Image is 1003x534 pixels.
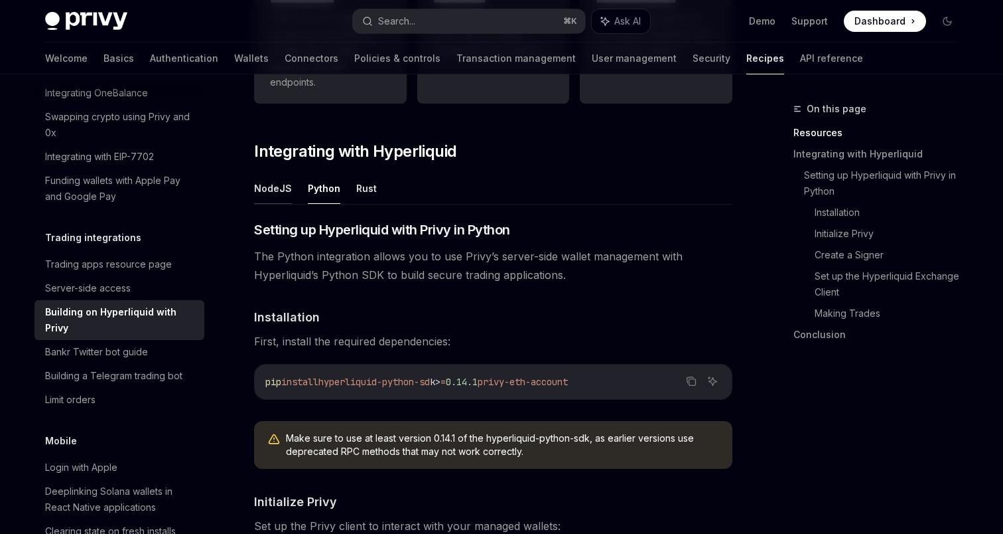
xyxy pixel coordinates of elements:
div: Trading apps resource page [45,256,172,272]
span: Dashboard [854,15,905,28]
a: Policies & controls [354,43,440,74]
a: Funding wallets with Apple Pay and Google Pay [34,169,204,209]
button: NodeJS [254,173,292,204]
span: Installation [254,308,320,326]
span: install [281,376,318,388]
a: Setting up Hyperliquid with Privy in Python [804,165,969,202]
a: Swapping crypto using Privy and 0x [34,105,204,145]
a: Recipes [746,43,784,74]
a: Create a Signer [815,244,969,266]
a: Security [693,43,730,74]
div: Funding wallets with Apple Pay and Google Pay [45,173,196,205]
div: Search... [378,13,415,29]
button: Python [308,173,340,204]
a: Authentication [150,43,218,74]
span: The Python integration allows you to use Privy’s server-side wallet management with Hyperliquid’s... [254,247,732,284]
div: Limit orders [45,392,96,408]
h5: Trading integrations [45,230,141,246]
a: Transaction management [456,43,576,74]
div: Deeplinking Solana wallets in React Native applications [45,484,196,515]
a: Trading apps resource page [34,252,204,276]
span: privy-eth-account [478,376,568,388]
a: Initialize Privy [815,223,969,244]
a: Conclusion [793,324,969,345]
span: Setting up Hyperliquid with Privy in Python [254,221,510,239]
a: Connectors [285,43,338,74]
a: Set up the Hyperliquid Exchange Client [815,266,969,303]
button: Toggle dark mode [937,11,958,32]
span: pip [265,376,281,388]
a: Demo [749,15,775,28]
a: Integrating with EIP-7702 [34,145,204,169]
a: Server-side access [34,276,204,300]
svg: Warning [267,433,281,446]
div: Integrating with EIP-7702 [45,149,154,165]
button: Ask AI [592,9,650,33]
button: Rust [356,173,377,204]
span: > [435,376,440,388]
img: dark logo [45,12,127,31]
a: Wallets [234,43,269,74]
span: Ask AI [614,15,641,28]
span: = [440,376,446,388]
div: Server-side access [45,280,131,296]
div: Building on Hyperliquid with Privy [45,304,196,336]
div: Building a Telegram trading bot [45,368,182,384]
a: Login with Apple [34,456,204,480]
a: Support [791,15,828,28]
div: Swapping crypto using Privy and 0x [45,109,196,141]
span: Initialize Privy [254,493,337,511]
span: First, install the required dependencies: [254,332,732,351]
a: User management [592,43,677,74]
a: Making Trades [815,303,969,324]
h5: Mobile [45,433,77,449]
div: Login with Apple [45,460,117,476]
a: Resources [793,122,969,143]
button: Ask AI [704,373,721,390]
span: Make sure to use at least version 0.14.1 of the hyperliquid-python-sdk, as earlier versions use d... [286,432,719,458]
div: Bankr Twitter bot guide [45,344,148,360]
span: 0.14.1 [446,376,478,388]
a: Deeplinking Solana wallets in React Native applications [34,480,204,519]
span: ⌘ K [563,16,577,27]
a: Integrating with Hyperliquid [793,143,969,165]
a: Bankr Twitter bot guide [34,340,204,364]
span: Integrating with Hyperliquid [254,141,456,162]
button: Copy the contents from the code block [683,373,700,390]
span: hyperliquid-python-sd [318,376,430,388]
a: API reference [800,43,863,74]
a: Installation [815,202,969,223]
button: Search...⌘K [353,9,585,33]
a: Building on Hyperliquid with Privy [34,300,204,340]
span: On this page [807,101,866,117]
span: k [430,376,435,388]
a: Basics [103,43,134,74]
a: Dashboard [844,11,926,32]
a: Limit orders [34,388,204,412]
a: Building a Telegram trading bot [34,364,204,388]
a: Welcome [45,43,88,74]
